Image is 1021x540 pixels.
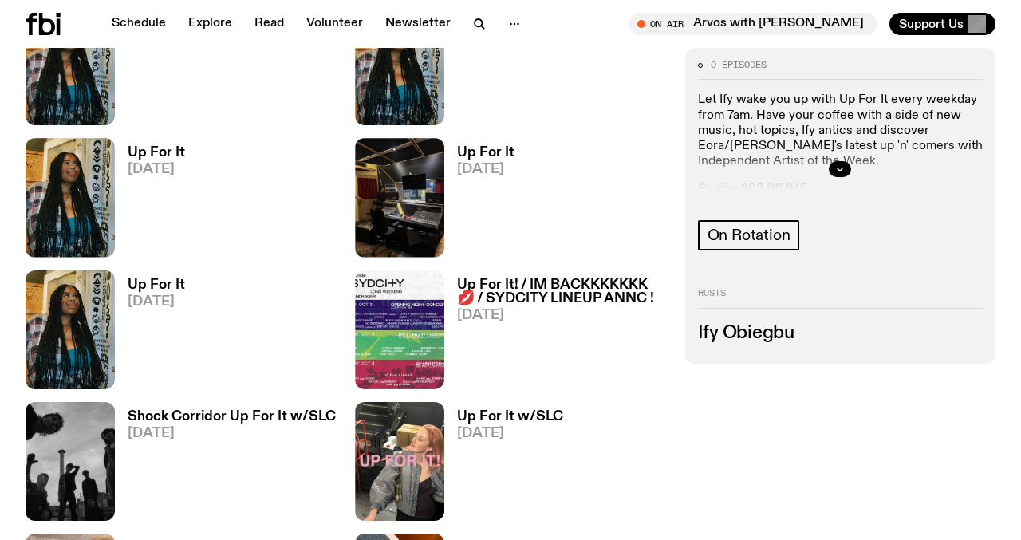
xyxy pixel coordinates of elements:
[457,410,563,424] h3: Up For It w/SLC
[26,270,115,389] img: Ify - a Brown Skin girl with black braided twists, looking up to the side with her tongue stickin...
[444,146,514,257] a: Up For It[DATE]
[708,227,790,244] span: On Rotation
[376,13,460,35] a: Newsletter
[355,6,444,125] img: Ify - a Brown Skin girl with black braided twists, looking up to the side with her tongue stickin...
[128,278,185,292] h3: Up For It
[128,146,185,160] h3: Up For It
[457,278,665,305] h3: Up For It! / IM BACKKKKKKK 💋 / SYDCITY LINEUP ANNC !
[457,163,514,176] span: [DATE]
[115,14,185,125] a: Up For It[DATE]
[457,146,514,160] h3: Up For It
[102,13,175,35] a: Schedule
[444,278,665,389] a: Up For It! / IM BACKKKKKKK 💋 / SYDCITY LINEUP ANNC ![DATE]
[128,163,185,176] span: [DATE]
[128,427,336,440] span: [DATE]
[698,220,800,250] a: On Rotation
[179,13,242,35] a: Explore
[698,93,983,169] p: Let Ify wake you up with Up For It every weekday from 7am. Have your coffee with a side of new mu...
[115,146,185,257] a: Up For It[DATE]
[698,289,983,308] h2: Hosts
[899,17,964,31] span: Support Us
[889,13,995,35] button: Support Us
[115,410,336,521] a: Shock Corridor Up For It w/SLC[DATE]
[245,13,294,35] a: Read
[297,13,373,35] a: Volunteer
[698,325,983,342] h3: Ify Obiegbu
[26,402,115,521] img: shock corridor 4 SLC
[128,410,336,424] h3: Shock Corridor Up For It w/SLC
[128,295,185,309] span: [DATE]
[629,13,877,35] button: On AirArvos with [PERSON_NAME]
[26,6,115,125] img: Ify - a Brown Skin girl with black braided twists, looking up to the side with her tongue stickin...
[711,61,767,69] span: 0 episodes
[444,14,514,125] a: Up For It[DATE]
[457,427,563,440] span: [DATE]
[457,309,665,322] span: [DATE]
[115,278,185,389] a: Up For It[DATE]
[444,410,563,521] a: Up For It w/SLC[DATE]
[26,138,115,257] img: Ify - a Brown Skin girl with black braided twists, looking up to the side with her tongue stickin...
